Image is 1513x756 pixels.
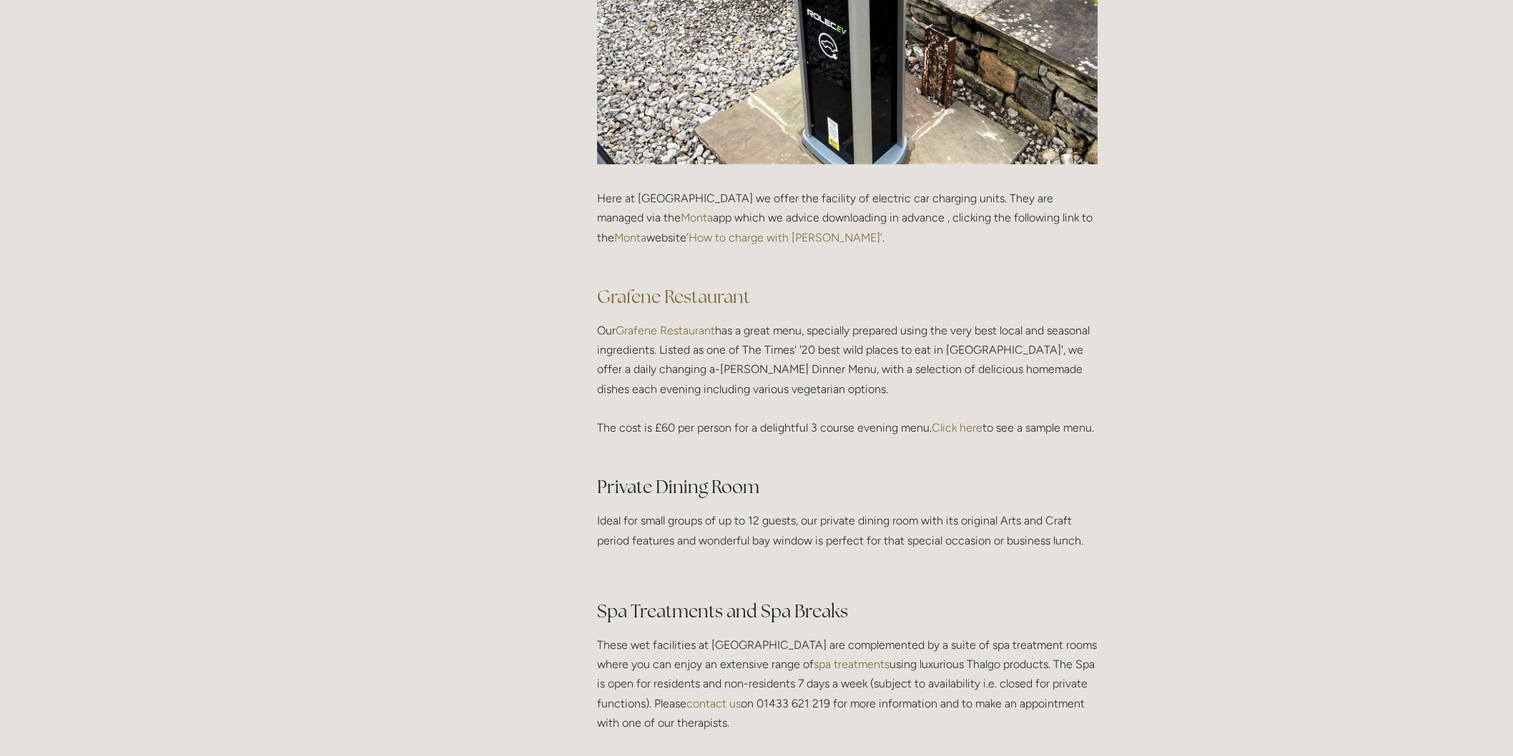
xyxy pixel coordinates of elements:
p: Here at [GEOGRAPHIC_DATA] we offer the facility of electric car charging units. They are managed ... [597,189,1098,267]
h2: Private Dining Room [597,474,1098,499]
a: Grafene Restaurant [597,285,750,308]
a: spa treatments [814,657,889,671]
a: ‘How to charge with [PERSON_NAME]’ [686,231,882,244]
a: Grafene Restaurant [616,324,715,337]
a: Monta [614,231,646,244]
a: Click here [932,421,982,434]
a: Monta [681,211,713,224]
p: Our has a great menu, specially prepared using the very best local and seasonal ingredients. List... [597,321,1098,457]
h2: Spa Treatments and Spa Breaks [597,599,1098,624]
p: Ideal for small groups of up to 12 guests, our private dining room with its original Arts and Cra... [597,511,1098,549]
a: contact us [686,697,741,710]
